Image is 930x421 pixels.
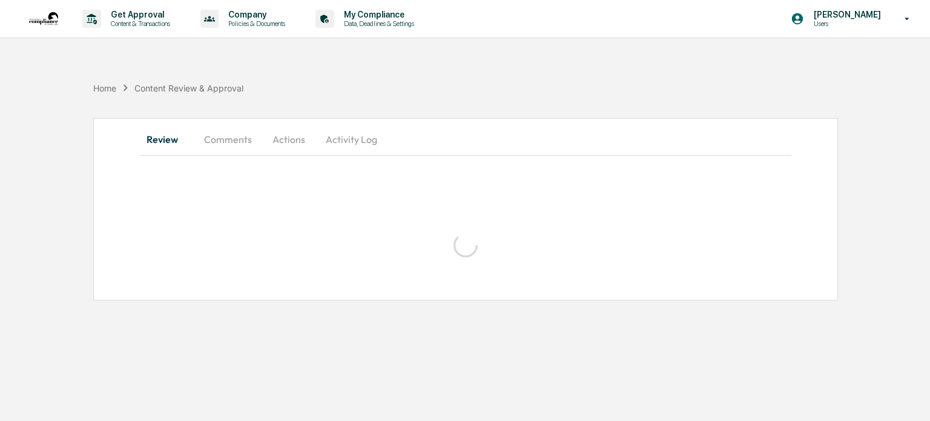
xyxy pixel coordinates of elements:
div: secondary tabs example [140,125,791,154]
button: Activity Log [316,125,387,154]
p: [PERSON_NAME] [804,10,887,19]
div: Home [93,83,116,93]
p: My Compliance [334,10,420,19]
p: Company [219,10,291,19]
button: Review [140,125,194,154]
button: Comments [194,125,262,154]
p: Policies & Documents [219,19,291,28]
p: Data, Deadlines & Settings [334,19,420,28]
p: Users [804,19,887,28]
div: Content Review & Approval [134,83,243,93]
img: logo [29,12,58,25]
button: Actions [262,125,316,154]
p: Content & Transactions [101,19,176,28]
p: Get Approval [101,10,176,19]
